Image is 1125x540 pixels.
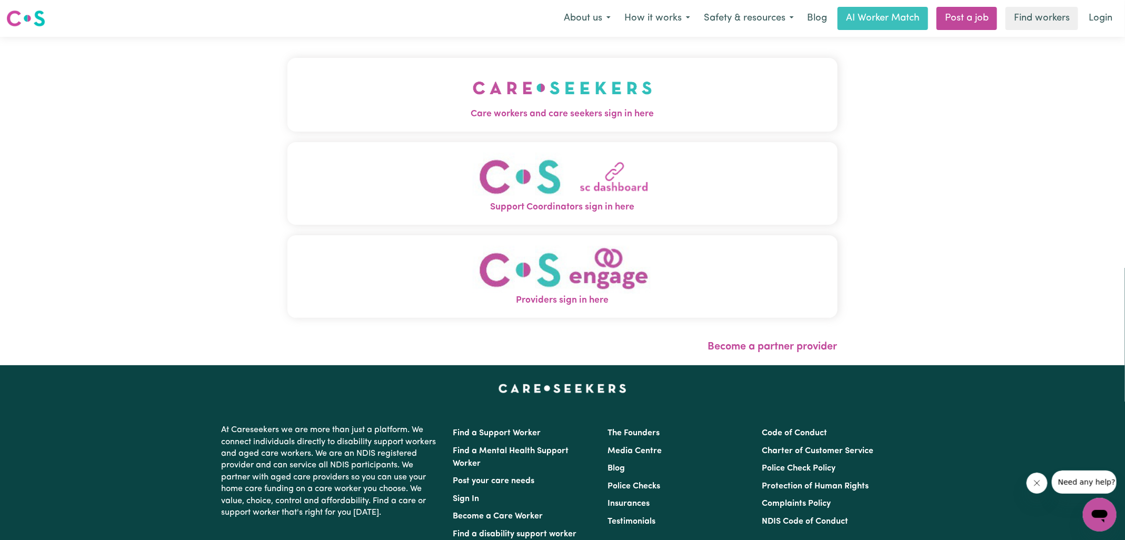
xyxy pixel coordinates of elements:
iframe: Button to launch messaging window [1083,498,1117,532]
a: Police Checks [608,482,660,491]
a: NDIS Code of Conduct [762,517,848,526]
a: Post a job [937,7,997,30]
a: Find workers [1005,7,1078,30]
button: Safety & resources [697,7,801,29]
a: Careseekers logo [6,6,45,31]
a: Media Centre [608,447,662,455]
img: Careseekers logo [6,9,45,28]
p: At Careseekers we are more than just a platform. We connect individuals directly to disability su... [222,420,441,523]
iframe: Message from company [1052,471,1117,494]
button: Providers sign in here [287,235,838,318]
a: Find a Mental Health Support Worker [453,447,569,468]
a: Protection of Human Rights [762,482,869,491]
a: Blog [801,7,833,30]
a: Find a Support Worker [453,429,541,437]
a: Testimonials [608,517,655,526]
span: Care workers and care seekers sign in here [287,107,838,121]
a: Become a Care Worker [453,512,543,521]
a: Insurances [608,499,650,508]
a: Charter of Customer Service [762,447,873,455]
a: Careseekers home page [499,384,626,393]
a: Become a partner provider [708,342,838,352]
span: Support Coordinators sign in here [287,201,838,214]
a: The Founders [608,429,660,437]
a: Blog [608,464,625,473]
a: Complaints Policy [762,499,831,508]
button: How it works [618,7,697,29]
span: Providers sign in here [287,294,838,307]
button: Support Coordinators sign in here [287,142,838,225]
button: About us [557,7,618,29]
button: Care workers and care seekers sign in here [287,58,838,132]
a: Post your care needs [453,477,535,485]
a: Find a disability support worker [453,530,577,538]
a: AI Worker Match [838,7,928,30]
iframe: Close message [1027,473,1048,494]
a: Police Check Policy [762,464,835,473]
a: Sign In [453,495,480,503]
a: Login [1082,7,1119,30]
a: Code of Conduct [762,429,827,437]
